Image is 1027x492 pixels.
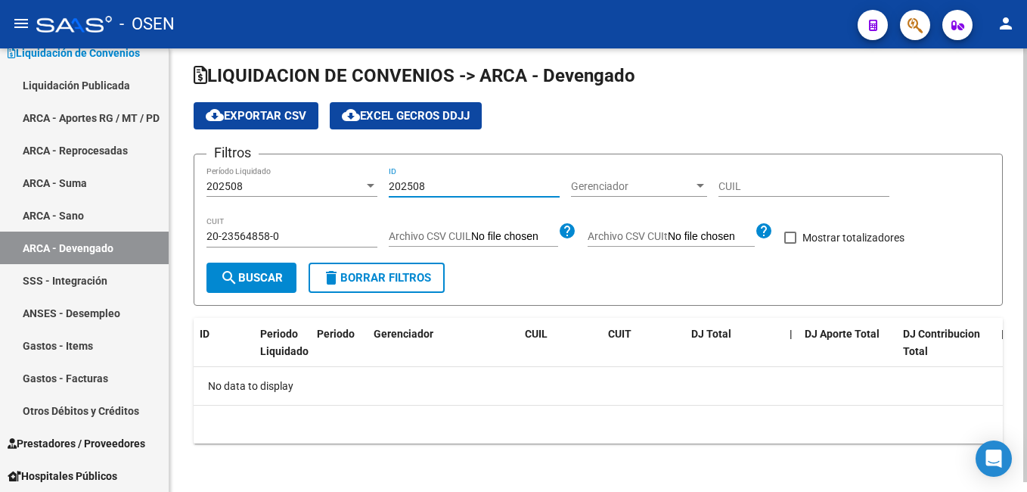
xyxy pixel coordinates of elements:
span: Archivo CSV CUIL [389,230,471,242]
span: Buscar [220,271,283,285]
input: Archivo CSV CUIL [471,230,558,244]
span: DJ Aporte Total [805,328,880,340]
datatable-header-cell: DJ Aporte Total [799,318,897,385]
datatable-header-cell: | [995,318,1010,385]
input: Archivo CSV CUIt [668,230,755,244]
button: Borrar Filtros [309,263,445,293]
span: | [1001,328,1004,340]
datatable-header-cell: Periodo Liquidado [254,318,311,385]
span: ID [200,328,209,340]
span: Periodo [317,328,355,340]
span: EXCEL GECROS DDJJ [342,109,470,123]
datatable-header-cell: DJ Total [685,318,783,385]
button: Buscar [206,263,296,293]
span: Periodo Liquidado [260,328,309,357]
mat-icon: search [220,269,238,287]
span: LIQUIDACION DE CONVENIOS -> ARCA - Devengado [194,65,635,86]
datatable-header-cell: | [783,318,799,385]
mat-icon: help [558,222,576,240]
datatable-header-cell: DJ Contribucion Total [897,318,995,385]
mat-icon: help [755,222,773,240]
mat-icon: cloud_download [342,106,360,124]
div: No data to display [194,367,1003,405]
span: 202508 [206,180,243,192]
button: Exportar CSV [194,102,318,129]
datatable-header-cell: ID [194,318,254,385]
datatable-header-cell: Periodo [311,318,368,385]
mat-icon: person [997,14,1015,33]
h3: Filtros [206,142,259,163]
span: Gerenciador [374,328,433,340]
span: Exportar CSV [206,109,306,123]
span: Mostrar totalizadores [802,229,904,247]
datatable-header-cell: CUIL [519,318,602,385]
mat-icon: cloud_download [206,106,224,124]
span: DJ Contribucion Total [903,328,980,357]
span: Gerenciador [571,180,693,193]
div: Open Intercom Messenger [976,441,1012,477]
span: Hospitales Públicos [8,468,117,484]
span: CUIT [608,328,631,340]
mat-icon: delete [322,269,340,287]
mat-icon: menu [12,14,30,33]
datatable-header-cell: CUIT [602,318,685,385]
span: CUIL [525,328,548,340]
span: Archivo CSV CUIt [588,230,668,242]
button: EXCEL GECROS DDJJ [330,102,482,129]
span: DJ Total [691,328,731,340]
span: - OSEN [119,8,175,41]
span: Borrar Filtros [322,271,431,285]
datatable-header-cell: Gerenciador [368,318,519,385]
span: Liquidación de Convenios [8,45,140,61]
span: Prestadores / Proveedores [8,435,145,452]
span: | [790,328,793,340]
